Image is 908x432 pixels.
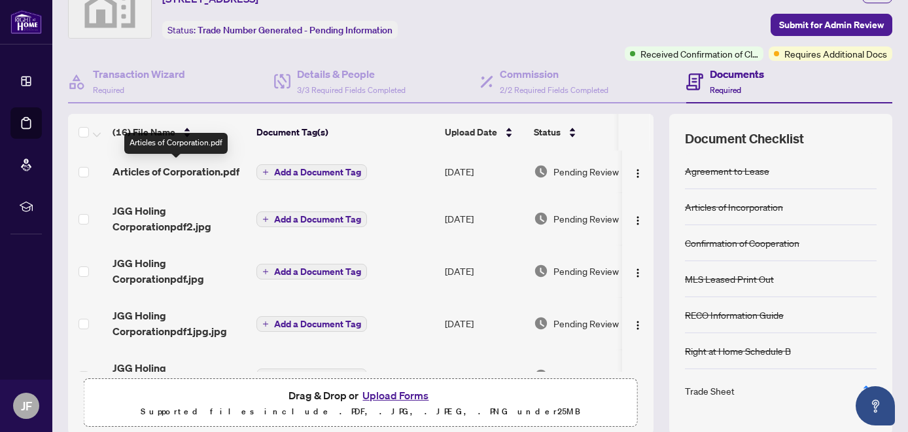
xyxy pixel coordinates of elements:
span: plus [262,169,269,175]
button: Add a Document Tag [256,211,367,228]
div: Articles of Incorporation [685,200,783,214]
span: (16) File Name [113,125,175,139]
button: Submit for Admin Review [771,14,892,36]
th: (16) File Name [107,114,251,151]
img: Document Status [534,369,548,383]
span: Requires Additional Docs [784,46,887,61]
span: Received Confirmation of Closing [640,46,758,61]
img: Document Status [534,164,548,179]
img: Document Status [534,316,548,331]
img: Logo [633,215,643,226]
div: Articles of Corporation.pdf [124,133,228,154]
span: Trade Number Generated - Pending Information [198,24,393,36]
button: Add a Document Tag [256,164,367,180]
h4: Transaction Wizard [93,66,185,82]
td: [DATE] [440,350,529,402]
span: plus [262,321,269,327]
td: [DATE] [440,245,529,297]
img: logo [10,10,42,34]
span: 2/2 Required Fields Completed [500,85,608,95]
td: [DATE] [440,192,529,245]
span: Pending Review [553,316,619,331]
th: Upload Date [440,114,529,151]
span: Drag & Drop orUpload FormsSupported files include .PDF, .JPG, .JPEG, .PNG under25MB [84,379,637,427]
button: Add a Document Tag [256,263,367,280]
span: Add a Document Tag [274,267,361,276]
span: Submit for Admin Review [779,14,884,35]
button: Add a Document Tag [256,211,367,227]
button: Add a Document Tag [256,315,367,333]
span: Add a Document Tag [274,319,361,329]
h4: Documents [710,66,764,82]
button: Logo [627,261,648,281]
button: Upload Forms [358,387,432,404]
span: Add a Document Tag [274,372,361,381]
div: Status: [162,21,398,39]
span: JF [21,397,32,415]
span: Required [93,85,124,95]
button: Add a Document Tag [256,369,367,384]
button: Open asap [856,386,895,425]
p: Supported files include .PDF, .JPG, .JPEG, .PNG under 25 MB [92,404,629,420]
button: Logo [627,313,648,334]
button: Add a Document Tag [256,368,367,385]
button: Add a Document Tag [256,264,367,279]
img: Document Status [534,211,548,226]
span: JGG Holing Corporationpdf.jpg [113,255,246,287]
span: Add a Document Tag [274,168,361,177]
h4: Commission [500,66,608,82]
div: Confirmation of Cooperation [685,236,799,250]
button: Logo [627,365,648,386]
img: Logo [633,268,643,278]
th: Status [529,114,640,151]
span: Required [710,85,741,95]
td: [DATE] [440,151,529,192]
span: 3/3 Required Fields Completed [297,85,406,95]
span: Drag & Drop or [288,387,432,404]
img: Document Status [534,264,548,278]
span: JGG Holing Corporationpdf1jpg.jpg [113,308,246,339]
span: Add a Document Tag [274,215,361,224]
span: Pending Review [553,211,619,226]
div: RECO Information Guide [685,308,784,322]
div: Trade Sheet [685,384,735,398]
span: plus [262,268,269,275]
span: Status [534,125,561,139]
img: Logo [633,168,643,179]
button: Logo [627,161,648,182]
span: Upload Date [445,125,497,139]
button: Logo [627,208,648,229]
span: plus [262,216,269,223]
div: Agreement to Lease [685,164,769,178]
img: Logo [633,320,643,331]
th: Document Tag(s) [251,114,440,151]
span: JGG Holing Corporationpdf2.jpg [113,203,246,234]
button: Add a Document Tag [256,164,367,181]
button: Add a Document Tag [256,316,367,332]
td: [DATE] [440,297,529,350]
span: Articles of Corporation.pdf [113,164,239,179]
span: Document Checklist [685,130,804,148]
span: JGG Holing Corporationpdf2.jpg [113,360,246,391]
div: MLS Leased Print Out [685,272,774,286]
span: Pending Review [553,369,619,383]
h4: Details & People [297,66,406,82]
div: Right at Home Schedule B [685,344,791,358]
span: Pending Review [553,264,619,278]
span: Pending Review [553,164,619,179]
